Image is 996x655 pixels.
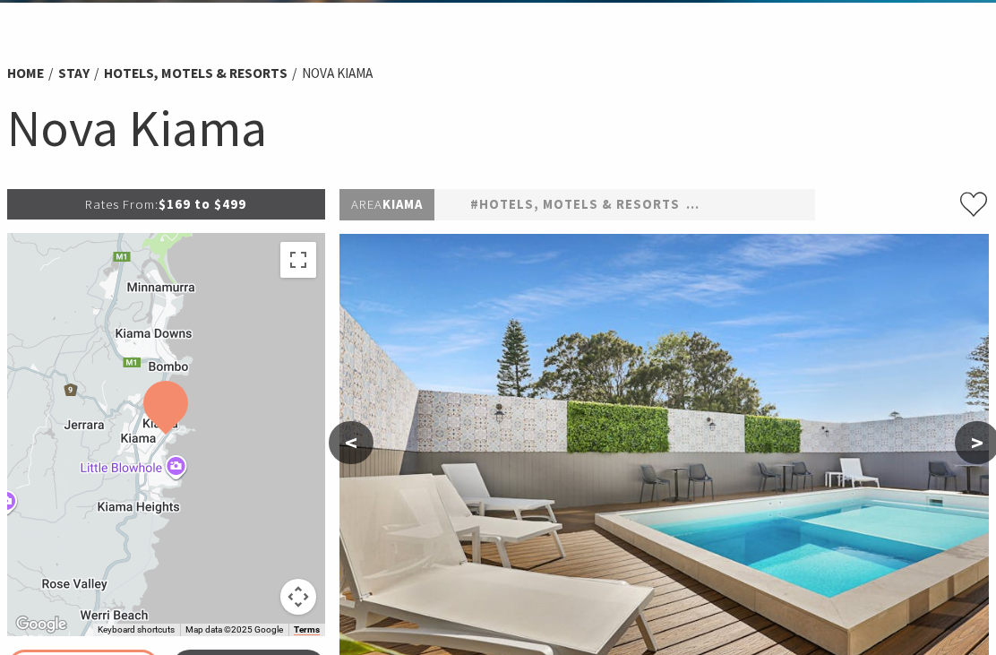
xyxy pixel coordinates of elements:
button: Toggle fullscreen view [280,243,316,279]
img: Google [12,614,71,637]
button: Keyboard shortcuts [98,625,175,637]
span: Map data ©2025 Google [185,625,283,635]
span: Rates From: [85,196,159,213]
p: $169 to $499 [7,190,325,220]
a: Home [7,65,44,83]
a: Click to see this area on Google Maps [12,614,71,637]
li: Nova Kiama [302,64,373,86]
a: #Hotels, Motels & Resorts [470,194,680,217]
a: Hotels, Motels & Resorts [104,65,288,83]
button: < [329,422,373,465]
a: Stay [58,65,90,83]
a: #Self Contained [686,194,808,217]
a: Terms (opens in new tab) [294,625,320,636]
span: Area [351,196,382,213]
button: Map camera controls [280,580,316,616]
p: Kiama [339,190,434,221]
h1: Nova Kiama [7,95,989,163]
